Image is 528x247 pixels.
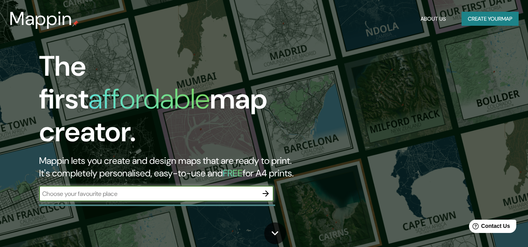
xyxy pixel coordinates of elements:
h5: FREE [223,167,243,179]
h3: Mappin [9,8,72,30]
h1: affordable [88,81,210,117]
button: Create yourmap [462,12,519,26]
iframe: Help widget launcher [458,217,519,238]
input: Choose your favourite place [39,189,258,198]
h1: The first map creator. [39,50,303,155]
img: mappin-pin [72,20,79,27]
button: About Us [417,12,449,26]
h2: Mappin lets you create and design maps that are ready to print. It's completely personalised, eas... [39,155,303,179]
